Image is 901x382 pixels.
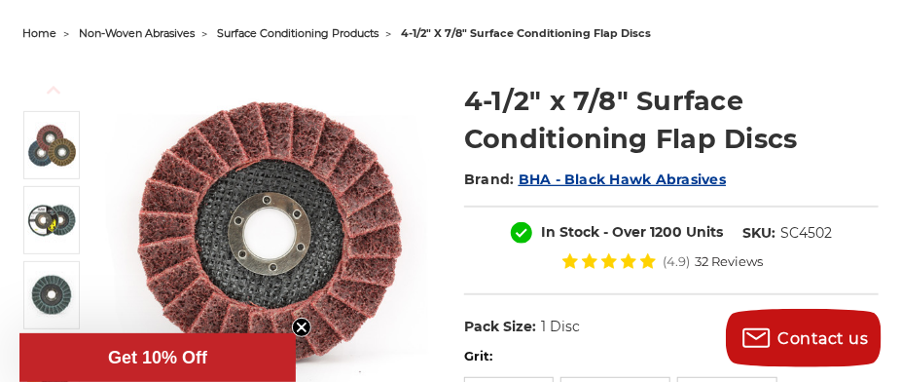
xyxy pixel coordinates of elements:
span: 1200 [650,223,682,241]
span: 32 Reviews [695,255,763,268]
dt: SKU: [742,223,775,244]
img: 4-1/2" x 7/8" Surface Conditioning Flap Discs [27,271,76,320]
button: Close teaser [292,318,311,337]
span: - Over [603,223,646,241]
span: In Stock [541,223,599,241]
h1: 4-1/2" x 7/8" Surface Conditioning Flap Discs [464,82,879,158]
dd: SC4502 [780,223,832,244]
a: BHA - Black Hawk Abrasives [519,171,727,188]
span: Get 10% Off [108,348,207,367]
button: Contact us [726,309,882,367]
a: home [22,26,56,40]
span: Brand: [464,171,515,188]
button: Previous [30,69,77,111]
img: Black Hawk Abrasives Surface Conditioning Flap Disc - Blue [27,196,76,245]
a: non-woven abrasives [79,26,195,40]
img: Scotch brite flap discs [27,122,76,170]
span: Units [686,223,723,241]
span: (4.9) [663,255,690,268]
dd: 1 Disc [541,317,580,337]
a: surface conditioning products [217,26,378,40]
span: 4-1/2" x 7/8" surface conditioning flap discs [401,26,651,40]
span: Contact us [778,329,869,348]
label: Grit: [464,347,879,366]
div: Get 10% OffClose teaser [19,333,296,382]
dt: Pack Size: [464,317,536,337]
